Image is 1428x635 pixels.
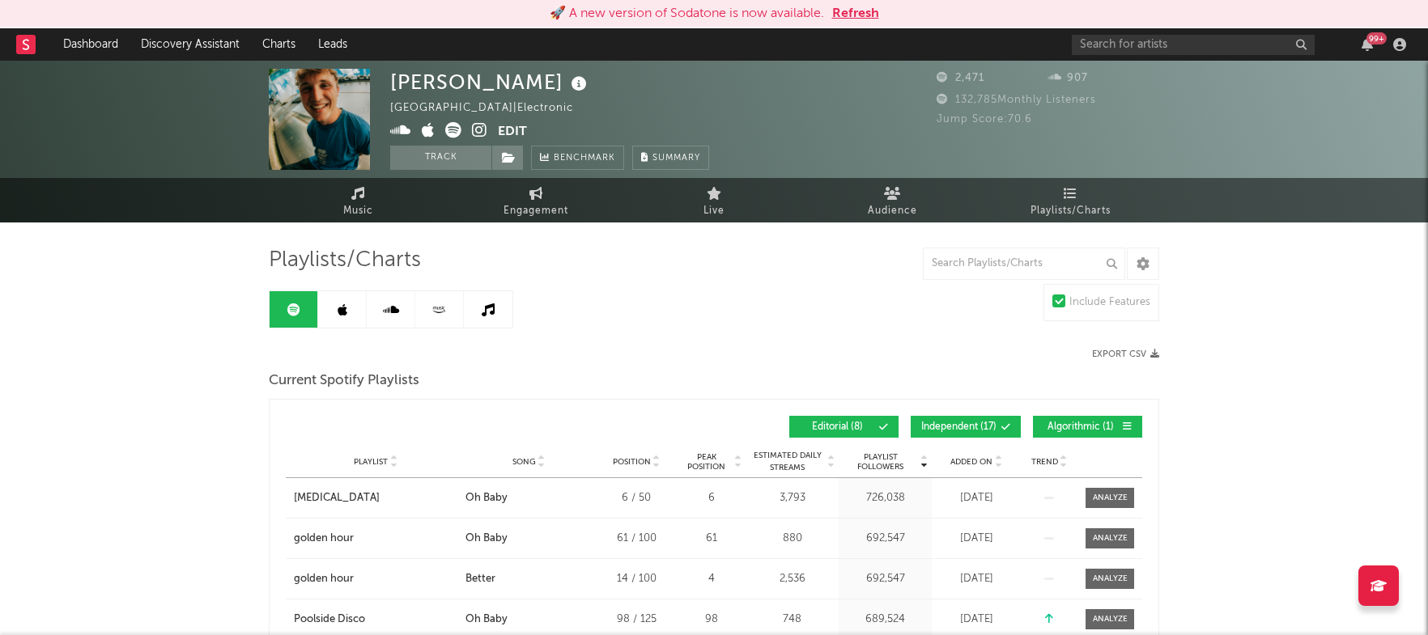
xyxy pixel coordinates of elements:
span: Engagement [504,201,568,221]
span: Editorial ( 8 ) [800,422,874,432]
a: Leads [307,28,359,61]
div: 99 + [1366,32,1387,44]
span: Trend [1031,457,1058,467]
a: Engagement [447,178,625,222]
div: 6 [681,490,742,506]
a: Dashboard [52,28,130,61]
button: Refresh [832,4,879,23]
span: Estimated Daily Streams [750,450,825,474]
span: 2,471 [937,73,984,83]
div: 6 / 50 [600,490,673,506]
div: [DATE] [936,571,1017,587]
div: [PERSON_NAME] [390,69,591,95]
div: 98 [681,612,742,628]
span: Song [512,457,536,467]
span: Music [343,201,373,221]
span: Live [703,201,725,221]
input: Search for artists [1072,35,1315,55]
button: Export CSV [1092,349,1159,359]
div: 98 / 125 [600,612,673,628]
span: 132,785 Monthly Listeners [937,95,1096,105]
div: 61 / 100 [600,531,673,547]
span: Benchmark [554,149,615,168]
a: golden hour [294,531,457,547]
a: Poolside Disco [294,612,457,628]
span: Audience [868,201,917,221]
div: Oh Baby [465,531,508,547]
span: Playlists/Charts [1031,201,1111,221]
div: 61 [681,531,742,547]
button: Summary [632,146,709,170]
span: Current Spotify Playlists [269,371,419,391]
a: Music [269,178,447,222]
span: Playlist [354,457,388,467]
span: Playlists/Charts [269,251,421,270]
div: [DATE] [936,490,1017,506]
div: 880 [750,531,835,547]
div: golden hour [294,571,354,587]
a: golden hour [294,571,457,587]
div: [MEDICAL_DATA] [294,490,380,506]
span: Playlist Followers [843,452,918,472]
span: Summary [652,154,700,163]
span: Position [613,457,651,467]
span: Peak Position [681,452,732,472]
a: Benchmark [531,146,624,170]
div: 3,793 [750,490,835,506]
button: Track [390,146,491,170]
span: Added On [950,457,992,467]
div: Include Features [1069,293,1150,312]
div: Oh Baby [465,490,508,506]
div: Oh Baby [465,612,508,628]
div: Better [465,571,495,587]
div: 14 / 100 [600,571,673,587]
a: Discovery Assistant [130,28,251,61]
a: Audience [803,178,981,222]
div: [DATE] [936,612,1017,628]
a: [MEDICAL_DATA] [294,490,457,506]
div: Poolside Disco [294,612,365,628]
div: 2,536 [750,571,835,587]
button: Edit [498,122,527,142]
span: 907 [1048,73,1088,83]
div: 692,547 [843,531,928,547]
button: Algorithmic(1) [1033,416,1142,438]
div: 🚀 A new version of Sodatone is now available. [550,4,824,23]
input: Search Playlists/Charts [923,248,1125,280]
div: [DATE] [936,531,1017,547]
div: 4 [681,571,742,587]
button: Editorial(8) [789,416,899,438]
span: Jump Score: 70.6 [937,114,1032,125]
button: Independent(17) [911,416,1021,438]
div: 689,524 [843,612,928,628]
div: 726,038 [843,490,928,506]
div: golden hour [294,531,354,547]
div: 692,547 [843,571,928,587]
a: Charts [251,28,307,61]
a: Playlists/Charts [981,178,1159,222]
div: 748 [750,612,835,628]
div: [GEOGRAPHIC_DATA] | Electronic [390,99,592,118]
button: 99+ [1362,38,1373,51]
span: Independent ( 17 ) [921,422,997,432]
span: Algorithmic ( 1 ) [1043,422,1118,432]
a: Live [625,178,803,222]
